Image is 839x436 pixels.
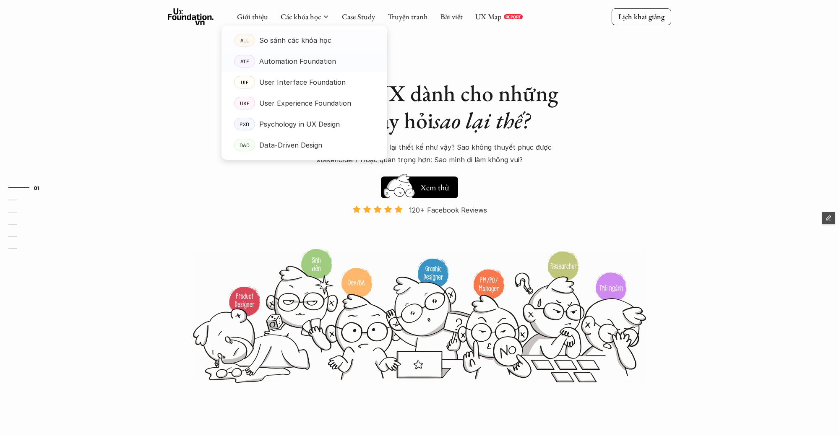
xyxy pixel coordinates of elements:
a: Case Study [342,12,375,21]
a: DADData-Driven Design [221,135,387,156]
a: 120+ Facebook Reviews [345,205,494,247]
a: UX Map [475,12,502,21]
p: So sánh các khóa học [259,34,331,47]
strong: 01 [34,184,40,190]
a: UXFUser Experience Foundation [221,93,387,114]
p: User Experience Foundation [259,97,351,109]
p: ATF [240,58,249,64]
a: REPORT [504,14,523,19]
p: Lịch khai giảng [618,12,664,21]
a: Xem thử [381,172,458,198]
a: 01 [8,183,48,193]
a: Bài viết [440,12,463,21]
a: PXDPsychology in UX Design [221,114,387,135]
p: 120+ Facebook Reviews [409,204,487,216]
a: UIFUser Interface Foundation [221,72,387,93]
a: Giới thiệu [237,12,268,21]
em: sao lại thế? [433,106,530,135]
p: UXF [240,100,250,106]
p: UIF [241,79,249,85]
h1: Khóa học UX dành cho những người hay hỏi [273,80,566,134]
h5: Xem thử [420,182,449,193]
p: DAD [240,142,250,148]
p: User Interface Foundation [259,76,346,88]
a: Lịch khai giảng [612,8,671,25]
a: Các khóa học [281,12,321,21]
a: ATFAutomation Foundation [221,51,387,72]
a: Truyện tranh [388,12,428,21]
p: Psychology in UX Design [259,118,340,130]
p: Automation Foundation [259,55,336,67]
p: Sao lại làm tính năng này? Sao lại thiết kế như vậy? Sao không thuyết phục được stakeholder? Hoặc... [273,141,566,166]
p: ALL [240,37,249,43]
a: ALLSo sánh các khóa học [221,30,387,51]
p: REPORT [505,14,521,19]
button: Edit Framer Content [822,212,835,224]
p: Data-Driven Design [259,139,322,151]
p: PXD [240,121,250,127]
